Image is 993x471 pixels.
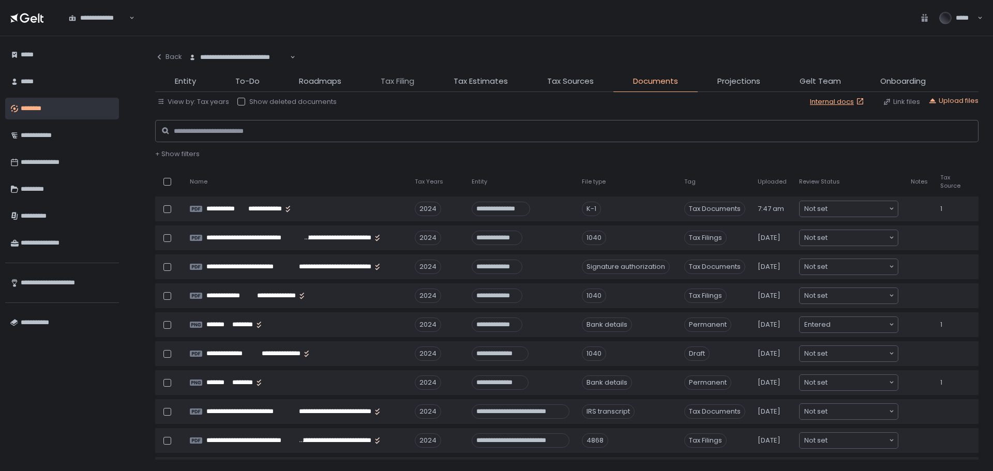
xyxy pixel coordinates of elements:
span: Draft [684,346,710,361]
span: Not set [804,204,827,214]
input: Search for option [827,262,888,272]
span: Not set [804,262,827,272]
span: 1 [940,320,942,329]
div: Search for option [62,7,134,29]
span: [DATE] [758,233,780,242]
span: Entity [472,178,487,186]
div: 2024 [415,317,441,332]
span: [DATE] [758,436,780,445]
div: Search for option [800,288,898,303]
span: Not set [804,233,827,243]
div: Back [155,52,182,62]
div: Search for option [800,317,898,332]
input: Search for option [827,435,888,446]
span: Tax Documents [684,202,745,216]
span: Not set [804,348,827,359]
span: Tax Sources [547,75,594,87]
span: Tax Filing [381,75,414,87]
span: + Show filters [155,149,200,159]
span: Tax Filings [684,433,727,448]
span: [DATE] [758,291,780,300]
div: Search for option [800,404,898,419]
div: 2024 [415,260,441,274]
span: Entity [175,75,196,87]
div: 2024 [415,404,441,419]
span: Tax Filings [684,231,727,245]
span: Entered [804,320,831,330]
span: Name [190,178,207,186]
div: 2024 [415,375,441,390]
div: Bank details [582,375,632,390]
div: 1040 [582,231,606,245]
a: Internal docs [810,97,866,107]
input: Search for option [827,233,888,243]
span: [DATE] [758,407,780,416]
div: Search for option [800,259,898,275]
span: File type [582,178,606,186]
span: To-Do [235,75,260,87]
span: [DATE] [758,378,780,387]
span: Tax Source [940,174,960,189]
span: Tax Documents [684,260,745,274]
input: Search for option [827,291,888,301]
span: Tax Estimates [454,75,508,87]
span: Tag [684,178,696,186]
span: Onboarding [880,75,926,87]
span: 1 [940,378,942,387]
span: Projections [717,75,760,87]
span: Not set [804,406,827,417]
span: 1 [940,204,942,214]
button: Back [155,47,182,67]
div: 1040 [582,288,606,303]
span: Tax Filings [684,288,727,303]
div: 2024 [415,346,441,361]
div: IRS transcript [582,404,635,419]
div: Search for option [800,230,898,246]
div: Search for option [800,433,898,448]
div: Search for option [800,346,898,361]
span: [DATE] [758,262,780,271]
div: 4868 [582,433,608,448]
span: [DATE] [758,349,780,358]
input: Search for option [827,348,888,359]
div: 2024 [415,231,441,245]
div: 2024 [415,288,441,303]
div: 2024 [415,433,441,448]
span: Tax Documents [684,404,745,419]
span: Not set [804,435,827,446]
span: Notes [911,178,928,186]
span: Review Status [799,178,840,186]
span: Permanent [684,317,731,332]
div: Search for option [182,47,295,68]
span: 7:47 am [758,204,784,214]
div: Signature authorization [582,260,670,274]
span: [DATE] [758,320,780,329]
span: Uploaded [758,178,787,186]
div: 2024 [415,202,441,216]
input: Search for option [831,320,888,330]
div: 1040 [582,346,606,361]
div: Search for option [800,375,898,390]
input: Search for option [827,377,888,388]
input: Search for option [827,406,888,417]
span: Not set [804,291,827,301]
span: Roadmaps [299,75,341,87]
span: Permanent [684,375,731,390]
button: View by: Tax years [157,97,229,107]
button: Link files [883,97,920,107]
span: Tax Years [415,178,443,186]
span: Not set [804,377,827,388]
button: + Show filters [155,149,200,159]
div: Search for option [800,201,898,217]
span: Documents [633,75,678,87]
div: Bank details [582,317,632,332]
input: Search for option [827,204,888,214]
span: Gelt Team [800,75,841,87]
div: K-1 [582,202,601,216]
button: Upload files [928,96,979,105]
